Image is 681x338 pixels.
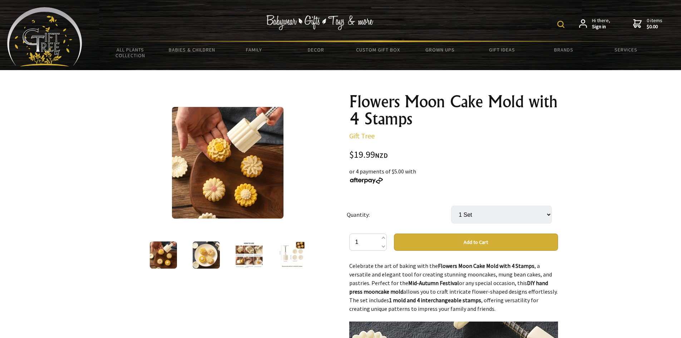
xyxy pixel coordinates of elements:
[347,42,409,57] a: Custom Gift Box
[161,42,223,57] a: Babies & Children
[375,151,388,160] span: NZD
[533,42,595,57] a: Brands
[592,18,610,30] span: Hi there,
[99,42,161,63] a: All Plants Collection
[347,196,451,234] td: Quantity:
[150,241,177,269] img: Flowers Moon Cake Mold with 4 Stamps
[389,297,481,304] strong: 1 mold and 4 interchangeable stamps
[193,241,220,269] img: Flowers Moon Cake Mold with 4 Stamps
[349,167,558,184] div: or 4 payments of $5.00 with
[172,107,283,219] img: Flowers Moon Cake Mold with 4 Stamps
[408,279,459,286] strong: Mid-Autumn Festival
[579,18,610,30] a: Hi there,Sign in
[349,131,375,140] a: Gift Tree
[236,241,263,269] img: Flowers Moon Cake Mold with 4 Stamps
[471,42,533,57] a: Gift Ideas
[438,262,534,269] strong: Flowers Moon Cake Mold with 4 Stamps
[592,24,610,30] strong: Sign in
[223,42,285,57] a: Family
[349,93,558,127] h1: Flowers Moon Cake Mold with 4 Stamps
[633,18,662,30] a: 0 items$0.00
[394,234,558,251] button: Add to Cart
[647,24,662,30] strong: $0.00
[409,42,471,57] a: Grown Ups
[349,177,384,184] img: Afterpay
[349,150,558,160] div: $19.99
[647,17,662,30] span: 0 items
[7,7,82,67] img: Babyware - Gifts - Toys and more...
[278,241,306,269] img: Flowers Moon Cake Mold with 4 Stamps
[266,15,374,30] img: Babywear - Gifts - Toys & more
[595,42,657,57] a: Services
[557,21,564,28] img: product search
[285,42,347,57] a: Decor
